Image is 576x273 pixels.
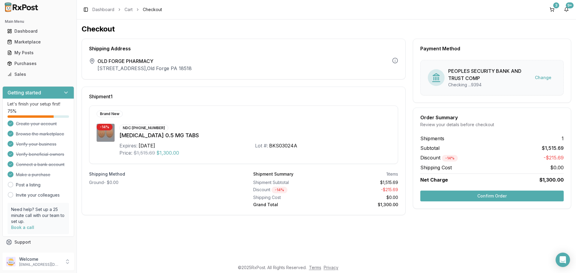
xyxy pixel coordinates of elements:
[420,144,439,152] span: Subtotal
[253,202,323,208] div: Grand Total
[2,26,74,36] button: Dashboard
[7,50,69,56] div: My Posts
[89,46,398,51] div: Shipping Address
[253,171,293,177] div: Shipment Summary
[16,192,60,198] a: Invite your colleagues
[97,124,115,142] img: Rexulti 0.5 MG TABS
[119,149,132,156] div: Price:
[2,70,74,79] button: Sales
[89,94,112,99] span: Shipment 1
[547,5,557,14] button: 3
[124,7,133,13] a: Cart
[89,171,234,177] label: Shipping Method
[97,58,192,65] span: OLD FORGE PHARMACY
[556,253,570,267] div: Open Intercom Messenger
[324,265,338,270] a: Privacy
[271,187,287,193] div: - 14 %
[5,58,72,69] a: Purchases
[82,24,571,34] h1: Checkout
[97,111,123,117] div: Brand New
[16,172,50,178] span: Make a purchase
[5,69,72,80] a: Sales
[328,187,398,193] div: - $215.69
[2,248,74,258] button: Feedback
[156,149,179,156] span: $1,300.00
[544,154,564,162] span: -$215.69
[5,37,72,47] a: Marketplace
[19,262,61,267] p: [EMAIL_ADDRESS][DOMAIN_NAME]
[139,142,155,149] div: [DATE]
[7,39,69,45] div: Marketplace
[253,194,323,200] div: Shipping Cost
[420,191,564,201] button: Confirm Order
[542,144,564,152] span: $1,515.69
[5,26,72,37] a: Dashboard
[269,142,297,149] div: BKS03024A
[7,28,69,34] div: Dashboard
[92,7,162,13] nav: breadcrumb
[16,182,40,188] a: Post a listing
[119,142,137,149] div: Expires:
[2,48,74,58] button: My Posts
[7,71,69,77] div: Sales
[97,65,192,72] p: [STREET_ADDRESS] , Old Forge PA 18518
[562,135,564,142] span: 1
[420,155,458,161] span: Discount
[16,151,64,157] span: Verify beneficial owners
[16,131,64,137] span: Browse the marketplace
[539,176,564,183] span: $1,300.00
[5,19,72,24] h2: Main Menu
[448,82,530,88] div: Checking ...9394
[11,206,65,224] p: Need help? Set up a 25 minute call with our team to set up.
[420,164,452,171] span: Shipping Cost
[119,125,168,131] div: NDC: [PHONE_NUMBER]
[2,2,41,12] img: RxPost Logo
[16,141,56,147] span: Verify your business
[328,180,398,185] div: $1,515.69
[89,180,234,185] div: Ground - $0.00
[19,256,61,262] p: Welcome
[255,142,268,149] div: Lot #:
[420,46,564,51] div: Payment Method
[442,155,458,162] div: - 14 %
[14,250,35,256] span: Feedback
[133,149,155,156] span: $1,515.69
[328,194,398,200] div: $0.00
[7,101,69,107] p: Let's finish your setup first!
[553,2,559,8] div: 3
[6,257,16,266] img: User avatar
[562,5,571,14] button: 9+
[16,121,57,127] span: Create your account
[2,237,74,248] button: Support
[253,187,323,193] div: Discount
[550,164,564,171] span: $0.00
[420,115,564,120] div: Order Summary
[566,2,574,8] div: 9+
[16,162,64,168] span: Connect a bank account
[7,89,41,96] h3: Getting started
[328,202,398,208] div: $1,300.00
[253,180,323,185] div: Shipment Subtotal
[11,225,34,230] a: Book a call
[7,61,69,67] div: Purchases
[2,59,74,68] button: Purchases
[309,265,321,270] a: Terms
[420,177,448,183] span: Net Charge
[420,135,444,142] span: Shipments
[530,72,556,83] button: Change
[448,67,530,82] div: PEOPLES SECURITY BANK AND TRUST COMP
[420,122,564,128] div: Review your details before checkout
[7,108,16,114] span: 75 %
[2,37,74,47] button: Marketplace
[119,131,391,140] div: [MEDICAL_DATA] 0.5 MG TABS
[92,7,114,13] a: Dashboard
[5,47,72,58] a: My Posts
[97,124,112,130] div: - 14 %
[143,7,162,13] span: Checkout
[386,171,398,177] div: 1 items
